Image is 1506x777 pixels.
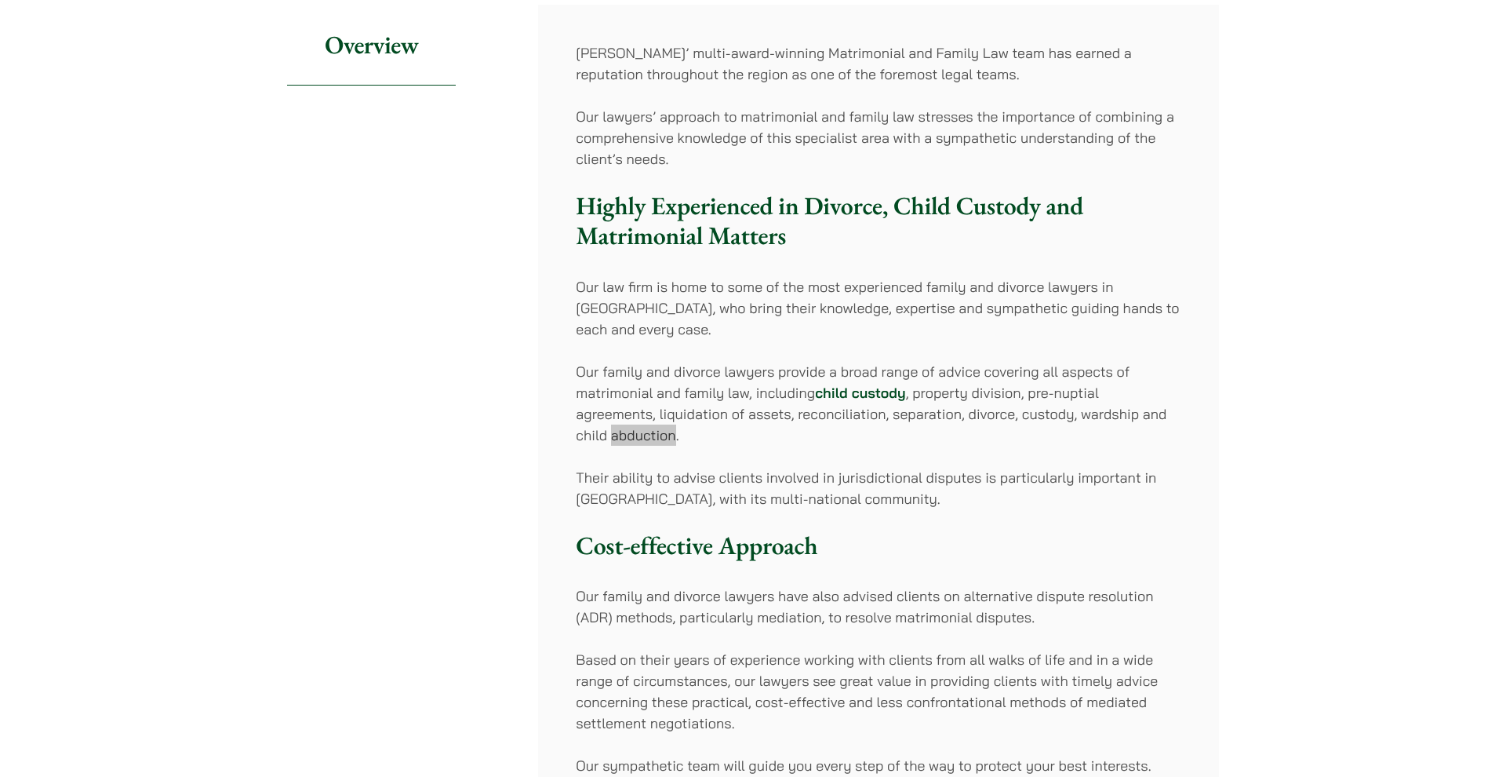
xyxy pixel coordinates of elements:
[576,649,1181,734] p: Based on their years of experience working with clients from all walks of life and in a wide rang...
[576,361,1181,446] p: Our family and divorce lawyers provide a broad range of advice covering all aspects of matrimonia...
[576,191,1181,251] h3: Highly Experienced in Divorce, Child Custody and Matrimonial Matters
[576,467,1181,509] p: Their ability to advise clients involved in jurisdictional disputes is particularly important in ...
[576,42,1181,85] p: [PERSON_NAME]’ multi-award-winning Matrimonial and Family Law team has earned a reputation throug...
[815,384,905,402] a: child custody
[576,106,1181,170] p: Our lawyers’ approach to matrimonial and family law stresses the importance of combining a compre...
[287,5,456,86] h2: Overview
[576,755,1181,776] p: Our sympathetic team will guide you every step of the way to protect your best interests.
[576,585,1181,628] p: Our family and divorce lawyers have also advised clients on alternative dispute resolution (ADR) ...
[576,276,1181,340] p: Our law firm is home to some of the most experienced family and divorce lawyers in [GEOGRAPHIC_DA...
[576,531,1181,560] h3: Cost-effective Approach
